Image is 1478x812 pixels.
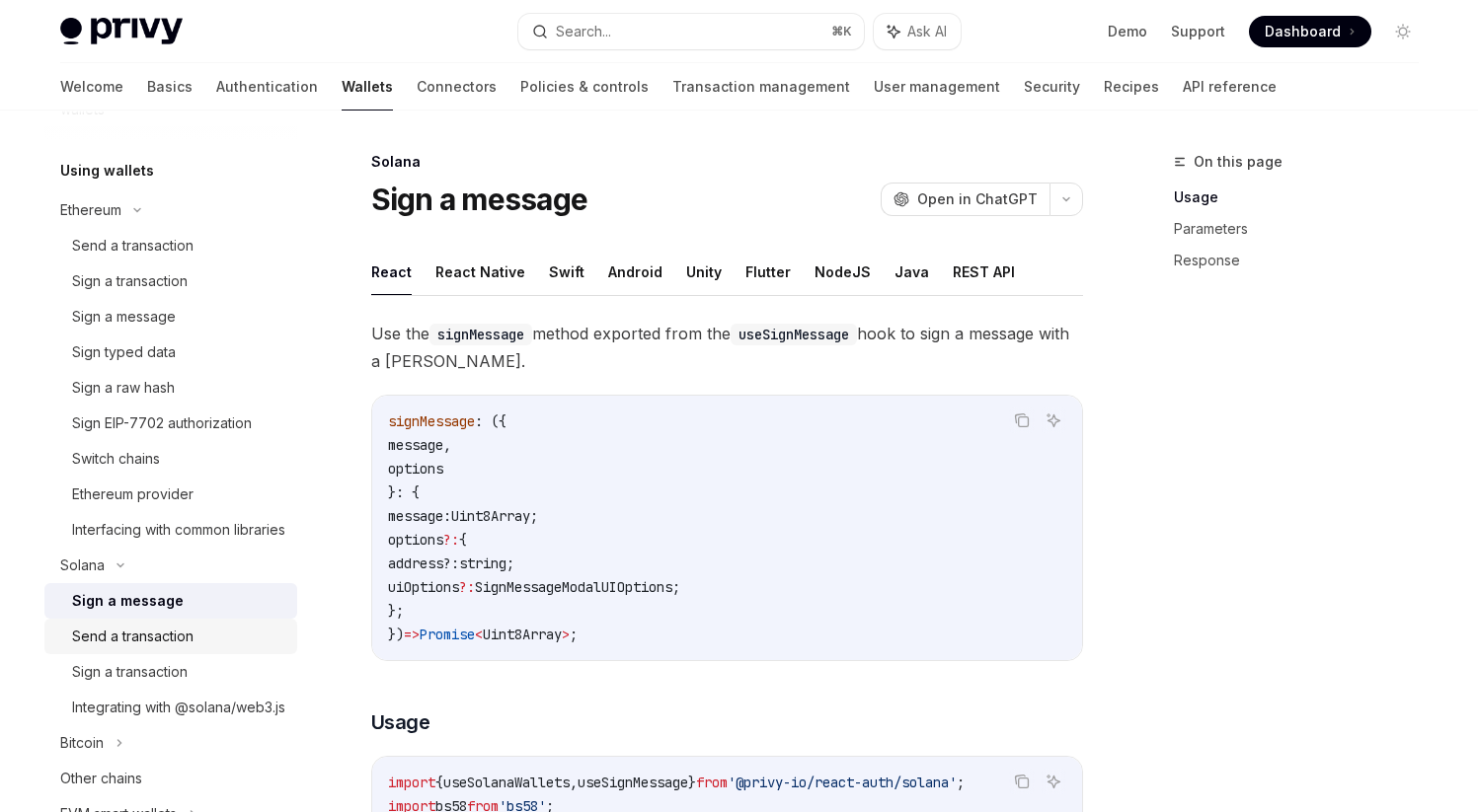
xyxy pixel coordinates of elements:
[1249,16,1371,47] a: Dashboard
[44,619,297,654] a: Send a transaction
[1009,407,1035,433] button: Copy the contents from the code block
[745,249,791,295] button: Flutter
[388,774,435,791] span: import
[342,63,393,111] a: Wallets
[44,370,297,406] a: Sign a raw hash
[451,507,530,525] span: Uint8Array
[44,512,297,548] a: Interfacing with common libraries
[72,411,252,435] div: Sign EIP-7702 authorization
[72,340,176,364] div: Sign typed data
[1104,63,1159,111] a: Recipes
[388,436,443,454] span: message
[388,554,451,572] span: address?
[506,554,514,572] span: ;
[1024,63,1080,111] a: Security
[44,263,297,299] a: Sign a transaction
[1041,407,1066,433] button: Ask AI
[371,249,412,295] button: React
[520,63,649,111] a: Policies & controls
[570,774,578,791] span: ,
[72,447,160,471] div: Switch chains
[443,531,459,549] span: ?:
[44,334,297,370] a: Sign typed data
[562,626,570,643] span: >
[443,774,570,791] span: useSolanaWallets
[44,299,297,334] a: Sign a message
[549,249,584,295] button: Swift
[1387,16,1419,47] button: Toggle dark mode
[1174,213,1435,245] a: Parameters
[459,554,506,572] span: string
[1265,22,1341,41] span: Dashboard
[672,63,850,111] a: Transaction management
[44,583,297,619] a: Sign a message
[672,578,680,596] span: ;
[388,626,404,643] span: })
[578,774,688,791] span: useSignMessage
[60,63,123,111] a: Welcome
[483,626,562,643] span: Uint8Array
[371,152,1083,172] div: Solana
[44,690,297,725] a: Integrating with @solana/web3.js
[60,731,104,755] div: Bitcoin
[1183,63,1277,111] a: API reference
[728,774,957,791] span: '@privy-io/react-auth/solana'
[72,482,194,506] div: Ethereum provider
[388,602,404,620] span: };
[475,626,483,643] span: <
[696,774,728,791] span: from
[216,63,318,111] a: Authentication
[443,436,451,454] span: ,
[874,14,961,49] button: Ask AI
[388,578,459,596] span: uiOptions
[1194,150,1283,174] span: On this page
[388,507,451,525] span: message:
[556,20,611,43] div: Search...
[1171,22,1225,41] a: Support
[459,578,475,596] span: ?:
[44,654,297,690] a: Sign a transaction
[451,554,459,572] span: :
[417,63,497,111] a: Connectors
[475,412,506,430] span: : ({
[917,189,1038,209] span: Open in ChatGPT
[686,249,722,295] button: Unity
[957,774,965,791] span: ;
[1009,769,1035,794] button: Copy the contents from the code block
[435,774,443,791] span: {
[518,14,864,49] button: Search...⌘K
[60,554,105,577] div: Solana
[44,441,297,477] a: Switch chains
[44,406,297,441] a: Sign EIP-7702 authorization
[72,625,194,648] div: Send a transaction
[895,249,929,295] button: Java
[907,22,947,41] span: Ask AI
[72,269,188,293] div: Sign a transaction
[608,249,662,295] button: Android
[815,249,871,295] button: NodeJS
[72,660,188,684] div: Sign a transaction
[147,63,193,111] a: Basics
[72,518,285,542] div: Interfacing with common libraries
[371,320,1083,375] span: Use the method exported from the hook to sign a message with a [PERSON_NAME].
[60,159,154,183] h5: Using wallets
[388,460,443,478] span: options
[60,767,142,790] div: Other chains
[1174,245,1435,276] a: Response
[72,376,175,400] div: Sign a raw hash
[435,249,525,295] button: React Native
[44,228,297,263] a: Send a transaction
[72,696,285,719] div: Integrating with @solana/web3.js
[1108,22,1147,41] a: Demo
[72,589,184,613] div: Sign a message
[72,234,194,258] div: Send a transaction
[731,324,857,345] code: useSignMessage
[530,507,538,525] span: ;
[1041,769,1066,794] button: Ask AI
[459,531,467,549] span: {
[388,412,475,430] span: signMessage
[953,249,1015,295] button: REST API
[570,626,578,643] span: ;
[881,183,1050,216] button: Open in ChatGPT
[429,324,532,345] code: signMessage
